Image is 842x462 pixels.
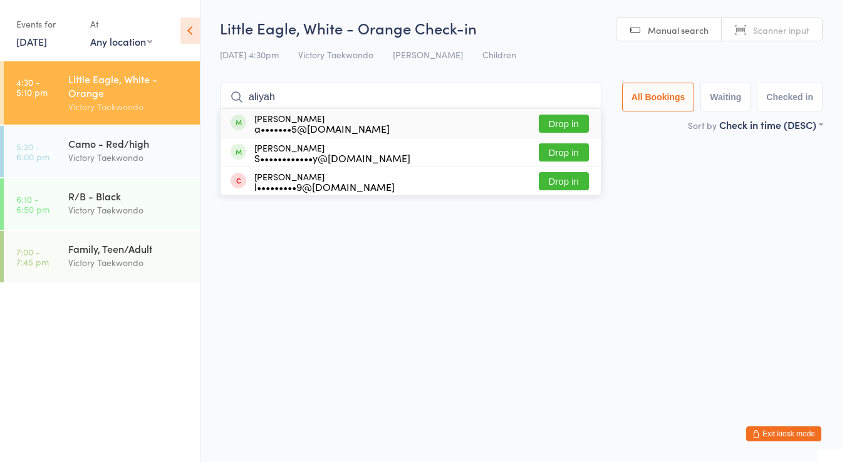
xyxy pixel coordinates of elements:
[68,189,189,203] div: R/B - Black
[298,48,373,61] span: Victory Taekwondo
[16,34,47,48] a: [DATE]
[254,143,410,163] div: [PERSON_NAME]
[68,150,189,165] div: Victory Taekwondo
[482,48,516,61] span: Children
[4,178,200,230] a: 6:10 -6:50 pmR/B - BlackVictory Taekwondo
[254,153,410,163] div: S••••••••••••y@[DOMAIN_NAME]
[90,14,152,34] div: At
[220,18,823,38] h2: Little Eagle, White - Orange Check-in
[753,24,809,36] span: Scanner input
[688,119,717,131] label: Sort by
[68,72,189,100] div: Little Eagle, White - Orange
[622,83,695,111] button: All Bookings
[757,83,823,111] button: Checked in
[90,34,152,48] div: Any location
[719,118,823,131] div: Check in time (DESC)
[4,126,200,177] a: 5:20 -6:00 pmCamo - Red/highVictory Taekwondo
[220,83,601,111] input: Search
[4,61,200,125] a: 4:30 -5:10 pmLittle Eagle, White - OrangeVictory Taekwondo
[16,247,49,267] time: 7:00 - 7:45 pm
[539,143,589,162] button: Drop in
[539,115,589,133] button: Drop in
[648,24,709,36] span: Manual search
[254,123,390,133] div: a•••••••5@[DOMAIN_NAME]
[539,172,589,190] button: Drop in
[4,231,200,282] a: 7:00 -7:45 pmFamily, Teen/AdultVictory Taekwondo
[68,100,189,114] div: Victory Taekwondo
[16,77,48,97] time: 4:30 - 5:10 pm
[254,113,390,133] div: [PERSON_NAME]
[700,83,751,111] button: Waiting
[254,182,395,192] div: l•••••••••9@[DOMAIN_NAME]
[68,203,189,217] div: Victory Taekwondo
[68,242,189,255] div: Family, Teen/Adult
[16,14,78,34] div: Events for
[16,141,49,162] time: 5:20 - 6:00 pm
[220,48,279,61] span: [DATE] 4:30pm
[16,194,49,214] time: 6:10 - 6:50 pm
[393,48,463,61] span: [PERSON_NAME]
[746,426,821,441] button: Exit kiosk mode
[68,255,189,270] div: Victory Taekwondo
[68,136,189,150] div: Camo - Red/high
[254,172,395,192] div: [PERSON_NAME]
